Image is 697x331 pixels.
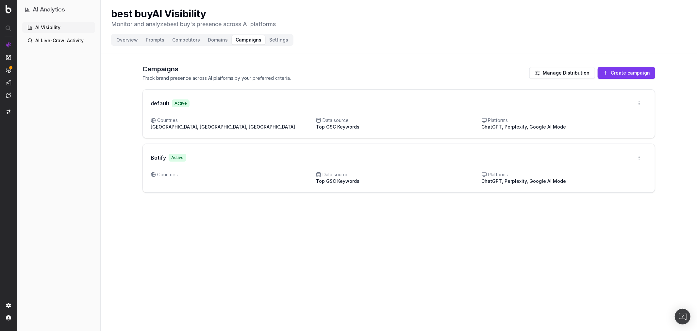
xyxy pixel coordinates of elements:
[482,117,647,124] span: Platforms
[482,178,566,184] span: ChatGPT, Perplexity, Google AI Mode
[25,5,92,14] button: AI Analytics
[6,315,11,321] img: My account
[6,93,11,98] img: Assist
[33,5,65,14] h1: AI Analytics
[482,124,566,130] span: ChatGPT, Perplexity, Google AI Mode
[6,67,11,73] img: Activation
[151,117,316,124] span: Countries
[151,154,166,162] h3: Botify
[6,80,11,85] img: Studio
[232,35,265,44] button: Campaigns
[151,171,316,178] span: Countries
[151,99,169,107] h3: default
[316,171,481,178] span: Data source
[204,35,232,44] button: Domains
[142,35,168,44] button: Prompts
[316,117,481,124] span: Data source
[22,35,95,46] a: AI Live-Crawl Activity
[22,22,95,33] a: AI Visibility
[6,55,11,60] img: Intelligence
[142,75,291,81] p: Track brand presence across AI platforms by your preferred criteria.
[675,309,690,324] div: Open Intercom Messenger
[6,5,11,13] img: Botify logo
[111,8,276,20] h1: best buy AI Visibility
[316,124,359,130] span: Top GSC Keywords
[316,178,359,184] span: Top GSC Keywords
[265,35,292,44] button: Settings
[172,99,190,107] div: Active
[7,110,10,114] img: Switch project
[598,67,655,79] button: Create campaign
[529,67,595,79] button: Manage Distribution
[6,303,11,308] img: Setting
[6,42,11,47] img: Analytics
[142,64,291,74] h2: Campaigns
[168,35,204,44] button: Competitors
[111,20,276,29] p: Monitor and analyze best buy 's presence across AI platforms
[151,124,295,130] span: [GEOGRAPHIC_DATA], [GEOGRAPHIC_DATA], [GEOGRAPHIC_DATA]
[112,35,142,44] button: Overview
[169,154,186,162] div: Active
[482,171,647,178] span: Platforms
